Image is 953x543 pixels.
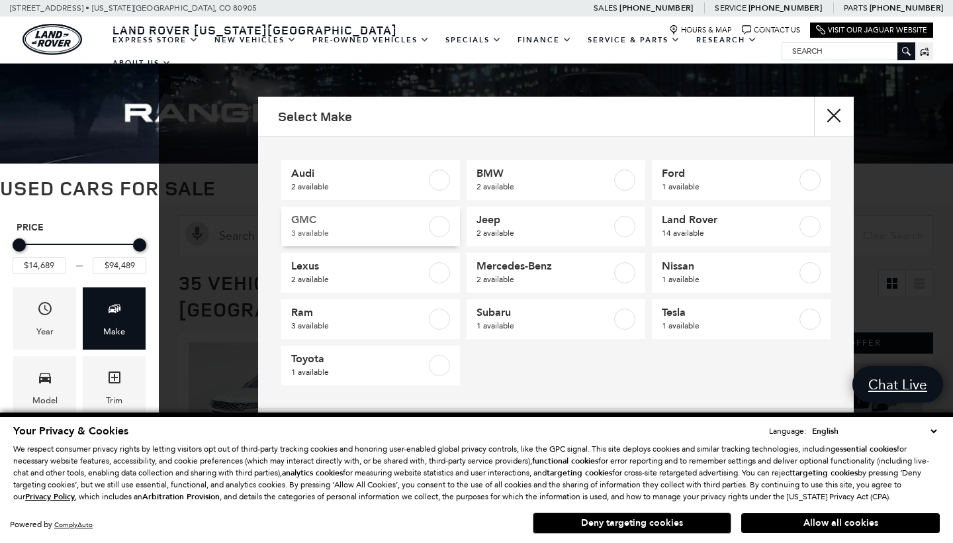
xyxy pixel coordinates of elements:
span: Model [37,366,53,393]
a: Specials [437,28,510,52]
strong: targeting cookies [792,468,858,478]
nav: Main Navigation [105,28,782,75]
a: Nissan1 available [652,253,831,293]
h5: Price [17,222,142,234]
a: Land Rover14 available [652,207,831,246]
strong: Arbitration Provision [142,491,220,502]
div: Maximum Price [133,238,146,252]
span: Chat Live [862,375,934,393]
a: Lexus2 available [281,253,460,293]
div: Minimum Price [13,238,26,252]
span: Audi [291,167,426,180]
div: Make [103,324,125,339]
select: Language Select [809,424,940,438]
a: Pre-Owned Vehicles [304,28,437,52]
a: EXPRESS STORE [105,28,206,52]
a: [STREET_ADDRESS] • [US_STATE][GEOGRAPHIC_DATA], CO 80905 [10,3,257,13]
span: Service [715,3,746,13]
a: [PHONE_NUMBER] [870,3,943,13]
a: Finance [510,28,580,52]
a: ComplyAuto [54,520,93,529]
img: Land Rover [23,24,82,55]
div: MakeMake [83,287,146,349]
a: Ram3 available [281,299,460,339]
span: 1 available [662,319,797,332]
span: 2 available [476,180,612,193]
strong: essential cookies [835,444,897,454]
a: GMC3 available [281,207,460,246]
a: land-rover [23,24,82,55]
div: Model [32,393,58,408]
span: 2 available [476,273,612,286]
a: [PHONE_NUMBER] [749,3,822,13]
span: BMW [476,167,612,180]
div: YearYear [13,287,76,349]
div: ModelModel [13,356,76,418]
strong: targeting cookies [547,468,612,478]
a: [PHONE_NUMBER] [619,3,693,13]
a: Research [688,28,765,52]
strong: functional cookies [532,456,598,466]
input: Search [782,43,915,59]
span: Trim [107,366,122,393]
a: Land Rover [US_STATE][GEOGRAPHIC_DATA] [105,22,405,38]
input: Maximum [93,257,146,274]
div: TrimTrim [83,356,146,418]
a: Visit Our Jaguar Website [816,25,927,35]
a: Audi2 available [281,160,460,200]
span: Sales [594,3,617,13]
span: Subaru [476,306,612,319]
a: Jeep2 available [467,207,645,246]
button: Allow all cookies [741,513,940,533]
div: Powered by [10,520,93,529]
span: Toyota [291,352,426,366]
a: Hours & Map [669,25,732,35]
span: Ford [662,167,797,180]
span: 2 available [476,226,612,240]
span: Land Rover [US_STATE][GEOGRAPHIC_DATA] [113,22,397,38]
u: Privacy Policy [25,491,75,502]
button: close [814,97,854,136]
div: Language: [769,427,806,435]
span: 3 available [291,226,426,240]
span: Parts [844,3,868,13]
a: Mercedes-Benz2 available [467,253,645,293]
span: Jeep [476,213,612,226]
span: Year [37,297,53,324]
strong: analytics cookies [282,468,343,478]
button: Deny targeting cookies [533,513,731,534]
span: Ram [291,306,426,319]
h2: Select Make [278,109,352,124]
input: Minimum [13,257,66,274]
a: Chat Live [852,366,943,403]
span: GMC [291,213,426,226]
span: Land Rover [662,213,797,226]
span: Make [107,297,122,324]
span: 1 available [662,273,797,286]
p: We respect consumer privacy rights by letting visitors opt out of third-party tracking cookies an... [13,443,940,503]
a: Tesla1 available [652,299,831,339]
a: Toyota1 available [281,346,460,385]
span: 2 available [291,273,426,286]
span: 1 available [662,180,797,193]
div: Price [13,234,146,274]
a: Service & Parts [580,28,688,52]
span: Lexus [291,260,426,273]
span: Your Privacy & Cookies [13,424,128,438]
span: Nissan [662,260,797,273]
a: Ford1 available [652,160,831,200]
span: Mercedes-Benz [476,260,612,273]
span: 1 available [291,366,426,379]
span: 3 available [291,319,426,332]
span: Tesla [662,306,797,319]
a: Privacy Policy [25,492,75,501]
a: Contact Us [742,25,800,35]
a: About Us [105,52,179,75]
span: 2 available [291,180,426,193]
a: New Vehicles [206,28,304,52]
div: Trim [106,393,122,408]
a: BMW2 available [467,160,645,200]
div: Year [36,324,54,339]
span: 1 available [476,319,612,332]
a: Subaru1 available [467,299,645,339]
